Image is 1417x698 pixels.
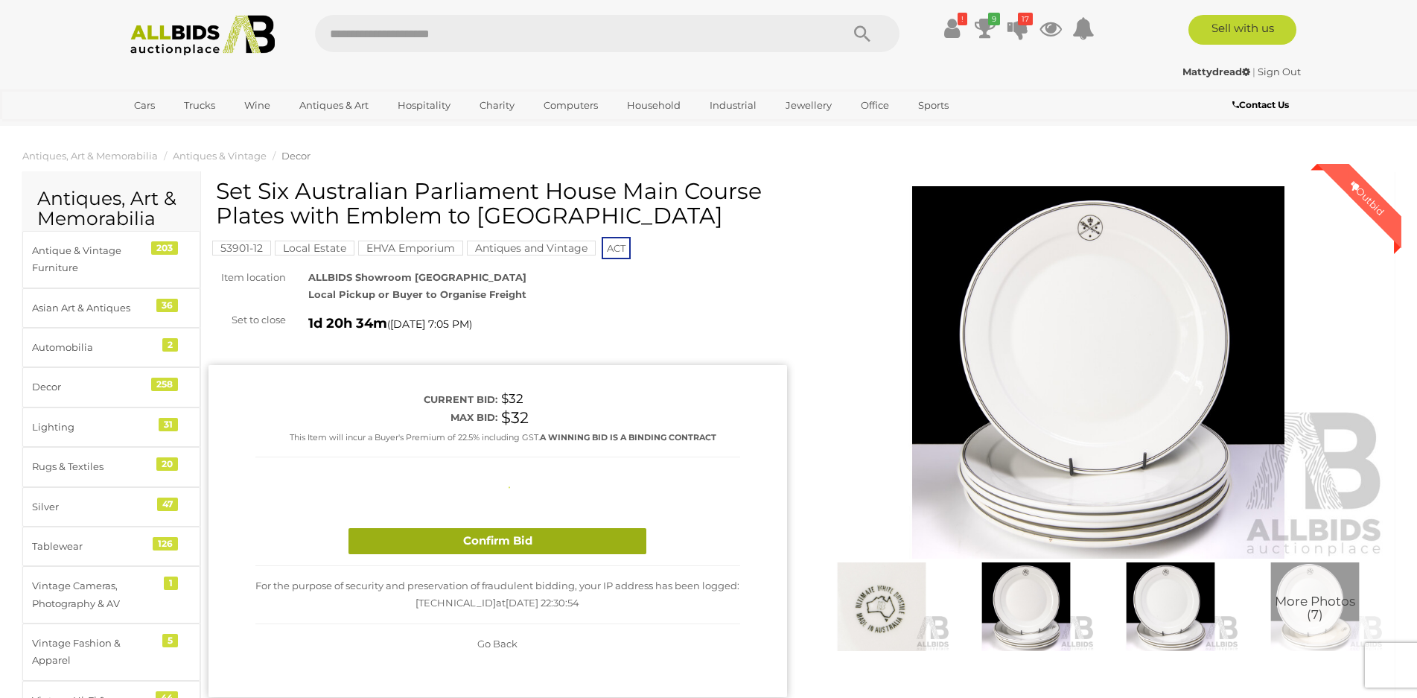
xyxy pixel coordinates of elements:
a: Hospitality [388,93,460,118]
a: Asian Art & Antiques 36 [22,288,200,328]
a: Vintage Fashion & Apparel 5 [22,624,200,681]
a: Wine [235,93,280,118]
div: 20 [156,457,178,471]
span: ACT [602,237,631,259]
a: Jewellery [776,93,841,118]
a: Charity [470,93,524,118]
a: Vintage Cameras, Photography & AV 1 [22,566,200,624]
a: 9 [974,15,996,42]
div: 47 [157,498,178,511]
span: More Photos (7) [1275,594,1355,622]
a: Cars [124,93,165,118]
div: Outbid [1333,164,1401,232]
a: EHVA Emporium [358,242,463,254]
div: Decor [32,378,155,396]
strong: Local Pickup or Buyer to Organise Freight [308,288,526,300]
div: Current bid: [255,391,497,408]
a: 17 [1007,15,1029,42]
div: Item location [197,269,297,286]
a: Tablewear 126 [22,527,200,566]
img: Set Six Australian Parliament House Main Course Plates with Emblem to Rim [1102,562,1239,651]
span: [DATE] 7:05 PM [390,317,469,331]
a: Silver 47 [22,487,200,527]
button: Search [825,15,899,52]
b: A WINNING BID IS A BINDING CONTRACT [540,432,716,442]
div: Lighting [32,419,155,436]
button: Confirm Bid [348,528,646,554]
a: Sell with us [1188,15,1296,45]
a: Antiques, Art & Memorabilia [22,150,158,162]
div: Antique & Vintage Furniture [32,242,155,277]
a: Trucks [174,93,225,118]
a: Automobilia 2 [22,328,200,367]
i: ! [958,13,967,25]
img: Set Six Australian Parliament House Main Course Plates with Emblem to Rim [813,562,950,651]
mark: Local Estate [275,241,354,256]
a: Contact Us [1232,97,1293,113]
a: Sign Out [1258,66,1301,77]
a: Antiques & Vintage [173,150,267,162]
mark: EHVA Emporium [358,241,463,256]
a: Rugs & Textiles 20 [22,447,200,486]
a: ! [941,15,964,42]
mark: Antiques and Vintage [467,241,596,256]
a: Decor [281,150,311,162]
span: [TECHNICAL_ID] [415,597,496,609]
img: Set Six Australian Parliament House Main Course Plates with Emblem to Rim [1246,562,1383,651]
a: Office [851,93,899,118]
a: 53901-12 [212,242,271,254]
a: More Photos(7) [1246,562,1383,651]
img: Set Six Australian Parliament House Main Course Plates with Emblem to Rim [809,186,1388,559]
div: Automobilia [32,339,155,356]
h1: Set Six Australian Parliament House Main Course Plates with Emblem to [GEOGRAPHIC_DATA] [216,179,783,228]
img: Allbids.com.au [122,15,284,56]
a: Antique & Vintage Furniture 203 [22,231,200,288]
strong: 1d 20h 34m [308,315,387,331]
div: For the purpose of security and preservation of fraudulent bidding, your IP address has been logg... [255,566,740,624]
a: Local Estate [275,242,354,254]
div: 1 [164,577,178,590]
div: Tablewear [32,538,155,555]
div: 2 [162,338,178,352]
div: Max bid: [255,409,497,426]
div: Vintage Fashion & Apparel [32,635,155,670]
div: 258 [151,378,178,391]
span: $32 [501,391,523,406]
span: | [1252,66,1255,77]
a: Decor 258 [22,367,200,407]
a: Industrial [700,93,766,118]
mark: 53901-12 [212,241,271,256]
a: Antiques & Art [290,93,378,118]
span: $32 [501,408,529,427]
i: 17 [1018,13,1033,25]
a: [GEOGRAPHIC_DATA] [124,118,249,142]
img: Set Six Australian Parliament House Main Course Plates with Emblem to Rim [958,562,1095,651]
div: 203 [151,241,178,255]
h2: Antiques, Art & Memorabilia [37,188,185,229]
a: Computers [534,93,608,118]
span: ( ) [387,318,472,330]
div: Asian Art & Antiques [32,299,155,317]
strong: ALLBIDS Showroom [GEOGRAPHIC_DATA] [308,271,526,283]
span: [DATE] 22:30:54 [506,597,579,609]
a: Sports [908,93,958,118]
div: Set to close [197,311,297,329]
a: Mattydread [1182,66,1252,77]
span: Go Back [477,638,518,650]
div: Rugs & Textiles [32,458,155,475]
div: Vintage Cameras, Photography & AV [32,577,155,612]
a: Household [617,93,690,118]
a: Lighting 31 [22,407,200,447]
strong: Mattydread [1182,66,1250,77]
div: 36 [156,299,178,312]
a: Antiques and Vintage [467,242,596,254]
b: Contact Us [1232,99,1289,110]
div: 126 [153,537,178,551]
div: 31 [159,418,178,431]
div: Silver [32,498,155,515]
i: 9 [988,13,1000,25]
small: This Item will incur a Buyer's Premium of 22.5% including GST. [290,432,716,442]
